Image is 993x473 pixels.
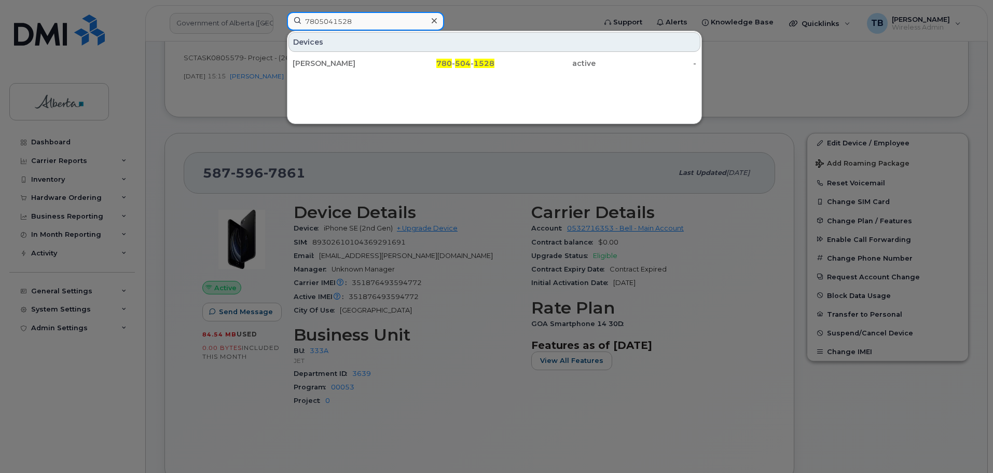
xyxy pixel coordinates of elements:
[494,58,596,69] div: active
[596,58,697,69] div: -
[436,59,452,68] span: 780
[394,58,495,69] div: - -
[474,59,494,68] span: 1528
[288,32,700,52] div: Devices
[293,58,394,69] div: [PERSON_NAME]
[288,54,700,73] a: [PERSON_NAME]780-504-1528active-
[455,59,471,68] span: 504
[287,12,444,31] input: Find something...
